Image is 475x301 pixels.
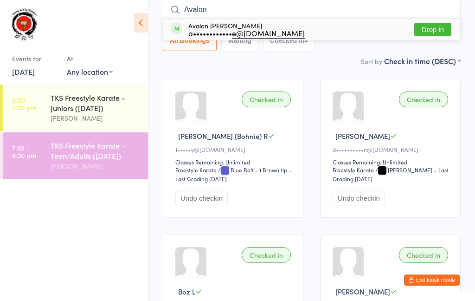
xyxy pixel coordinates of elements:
[333,166,374,174] div: Freestyle Karate
[361,57,382,66] label: Sort by
[304,37,308,44] div: 4
[175,166,292,183] span: / Blue Belt - 1 Brown tip – Last Grading [DATE]
[178,131,268,141] span: [PERSON_NAME] (Bohnie) R
[333,191,385,205] button: Undo checkin
[399,247,448,263] div: Checked in
[175,166,217,174] div: Freestyle Karate
[175,158,294,166] div: Classes Remaining: Unlimited
[242,92,291,107] div: Checked in
[51,161,140,171] div: [PERSON_NAME]
[335,287,390,296] span: [PERSON_NAME]
[12,144,36,159] time: 7:30 - 8:30 pm
[175,145,294,153] div: 1•••••
[67,66,113,77] div: Any location
[333,158,451,166] div: Classes Remaining: Unlimited
[333,145,451,153] div: d••••••••••
[188,29,305,37] div: a••••••••••••
[12,51,58,66] div: Events for
[51,92,140,113] div: TKS Freestyle Karate - Juniors ([DATE])
[404,275,460,286] button: Exit kiosk mode
[163,30,217,51] button: All Bookings
[333,166,449,183] span: / [PERSON_NAME] – Last Grading [DATE]
[175,191,228,205] button: Undo checkin
[263,30,315,51] button: Checked in4
[335,131,390,141] span: [PERSON_NAME]
[414,23,451,36] button: Drop in
[51,113,140,124] div: [PERSON_NAME]
[178,287,195,296] span: Boz L
[384,56,461,66] div: Check in time (DESC)
[12,96,36,111] time: 6:00 - 7:00 pm
[221,30,258,51] button: Waiting
[3,85,148,131] a: 6:00 -7:00 pmTKS Freestyle Karate - Juniors ([DATE])[PERSON_NAME]
[12,66,35,77] a: [DATE]
[9,7,39,42] img: Tan Kyu Shin Martial Arts
[51,140,140,161] div: TKS Freestyle Karate - Teen/Adults ([DATE])
[242,247,291,263] div: Checked in
[67,51,113,66] div: At
[399,92,448,107] div: Checked in
[188,22,305,37] div: Avalon [PERSON_NAME]
[3,132,148,179] a: 7:30 -8:30 pmTKS Freestyle Karate - Teen/Adults ([DATE])[PERSON_NAME]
